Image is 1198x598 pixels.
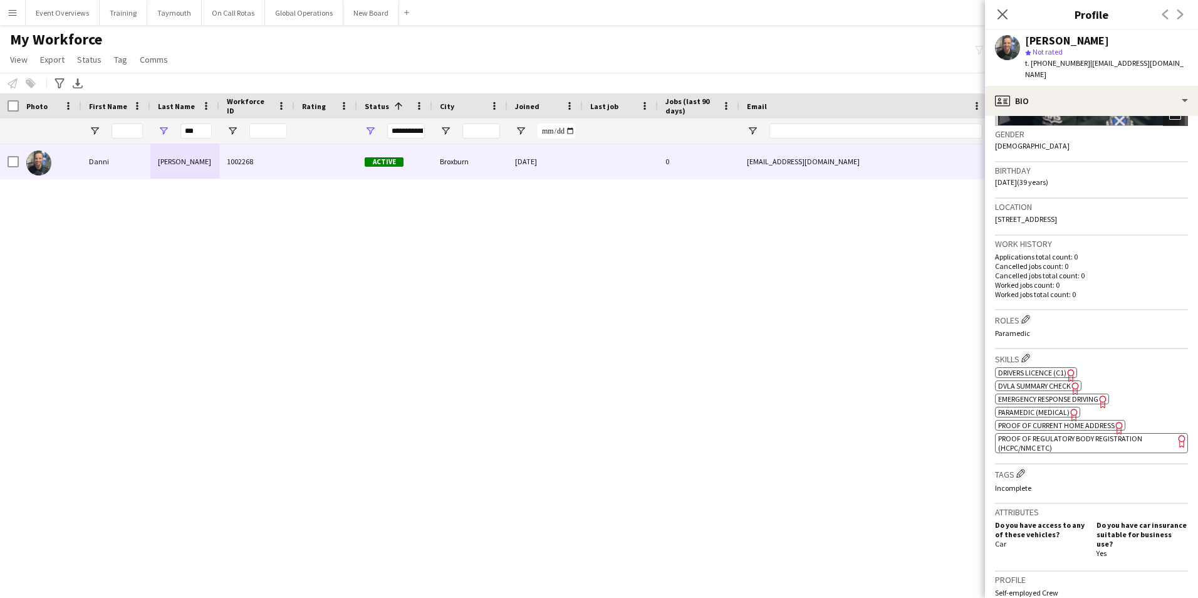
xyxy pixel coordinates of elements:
[1033,47,1063,56] span: Not rated
[52,76,67,91] app-action-btn: Advanced filters
[998,394,1098,404] span: Emergency Response Driving
[462,123,500,139] input: City Filter Input
[35,51,70,68] a: Export
[249,123,287,139] input: Workforce ID Filter Input
[140,54,168,65] span: Comms
[998,381,1071,391] span: DVLA Summary Check
[998,434,1142,453] span: Proof of Regulatory Body Registration (HCPC/NMC etc)
[995,214,1057,224] span: [STREET_ADDRESS]
[590,102,618,111] span: Last job
[995,238,1188,249] h3: Work history
[158,102,195,111] span: Last Name
[135,51,173,68] a: Comms
[985,86,1198,116] div: Bio
[1025,58,1184,79] span: | [EMAIL_ADDRESS][DOMAIN_NAME]
[995,177,1048,187] span: [DATE] (39 years)
[995,252,1188,261] p: Applications total count: 0
[1025,35,1109,46] div: [PERSON_NAME]
[1096,548,1107,558] span: Yes
[265,1,343,25] button: Global Operations
[10,30,102,49] span: My Workforce
[70,76,85,91] app-action-btn: Export XLSX
[995,201,1188,212] h3: Location
[81,144,150,179] div: Danni
[432,144,508,179] div: Broxburn
[365,102,389,111] span: Status
[995,271,1188,280] p: Cancelled jobs total count: 0
[302,102,326,111] span: Rating
[89,125,100,137] button: Open Filter Menu
[658,144,739,179] div: 0
[995,588,1188,597] p: Self-employed Crew
[26,1,100,25] button: Event Overviews
[747,102,767,111] span: Email
[202,1,265,25] button: On Call Rotas
[538,123,575,139] input: Joined Filter Input
[227,125,238,137] button: Open Filter Menu
[995,290,1188,299] p: Worked jobs total count: 0
[158,125,169,137] button: Open Filter Menu
[440,102,454,111] span: City
[365,125,376,137] button: Open Filter Menu
[114,54,127,65] span: Tag
[995,520,1086,539] h5: Do you have access to any of these vehicles?
[985,6,1198,23] h3: Profile
[995,129,1188,140] h3: Gender
[40,54,65,65] span: Export
[180,123,212,139] input: Last Name Filter Input
[995,506,1188,518] h3: Attributes
[72,51,107,68] a: Status
[227,97,272,115] span: Workforce ID
[508,144,583,179] div: [DATE]
[747,125,758,137] button: Open Filter Menu
[995,328,1030,338] span: Paramedic
[100,1,147,25] button: Training
[26,102,48,111] span: Photo
[995,313,1188,326] h3: Roles
[147,1,202,25] button: Taymouth
[995,574,1188,585] h3: Profile
[995,352,1188,365] h3: Skills
[998,368,1066,377] span: Drivers Licence (C1)
[739,144,990,179] div: [EMAIL_ADDRESS][DOMAIN_NAME]
[769,123,982,139] input: Email Filter Input
[998,407,1070,417] span: Paramedic (Medical)
[995,165,1188,176] h3: Birthday
[89,102,127,111] span: First Name
[150,144,219,179] div: [PERSON_NAME]
[995,467,1188,480] h3: Tags
[219,144,294,179] div: 1002268
[10,54,28,65] span: View
[1025,58,1090,68] span: t. [PHONE_NUMBER]
[995,141,1070,150] span: [DEMOGRAPHIC_DATA]
[1096,520,1188,548] h5: Do you have car insurance suitable for business use?
[995,539,1006,548] span: Car
[995,483,1188,493] p: Incomplete
[515,102,539,111] span: Joined
[995,261,1188,271] p: Cancelled jobs count: 0
[515,125,526,137] button: Open Filter Menu
[112,123,143,139] input: First Name Filter Input
[998,421,1115,430] span: Proof of Current Home Address
[26,150,51,176] img: Danni Pagliarulo
[77,54,102,65] span: Status
[665,97,717,115] span: Jobs (last 90 days)
[109,51,132,68] a: Tag
[365,157,404,167] span: Active
[995,280,1188,290] p: Worked jobs count: 0
[343,1,399,25] button: New Board
[5,51,33,68] a: View
[440,125,451,137] button: Open Filter Menu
